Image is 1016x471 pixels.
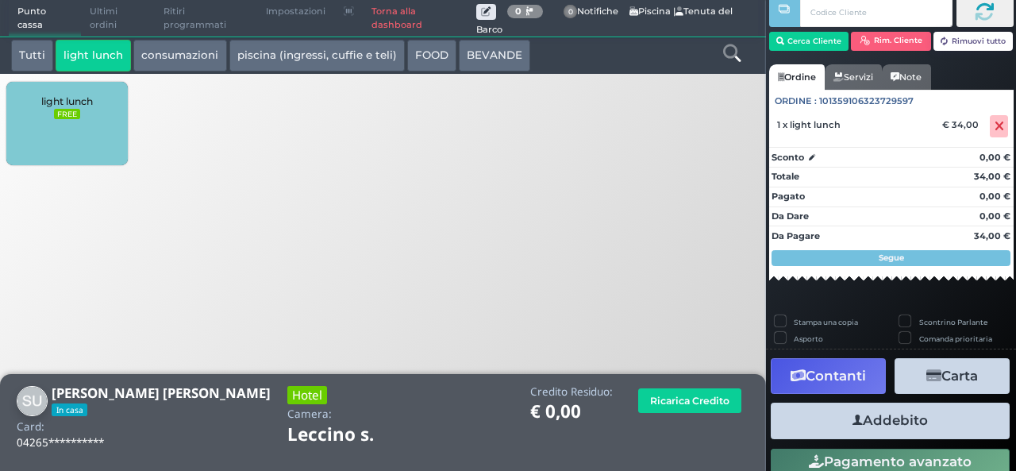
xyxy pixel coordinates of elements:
small: FREE [54,109,79,120]
img: SOPHIA UDA BRIGITTE DERICHSWEILER [17,386,48,417]
strong: 34,00 € [974,171,1010,182]
button: Contanti [771,358,886,394]
strong: 0,00 € [979,152,1010,163]
div: € 34,00 [940,119,987,130]
button: Tutti [11,40,53,71]
label: Stampa una copia [794,317,858,327]
span: Ritiri programmati [155,1,257,37]
a: Servizi [825,64,882,90]
label: Comanda prioritaria [919,334,992,344]
h1: € 0,00 [530,402,613,422]
span: Ordine : [775,95,817,108]
strong: Da Dare [772,210,809,222]
button: consumazioni [133,40,226,71]
button: Addebito [771,403,1010,438]
button: piscina (ingressi, cuffie e teli) [229,40,405,71]
strong: 0,00 € [979,210,1010,222]
h4: Credito Residuo: [530,386,613,398]
b: 0 [515,6,521,17]
strong: Totale [772,171,799,182]
button: light lunch [56,40,131,71]
strong: 34,00 € [974,230,1010,241]
span: light lunch [41,95,93,107]
span: 101359106323729597 [819,95,914,108]
h4: Card: [17,421,44,433]
button: Ricarica Credito [638,388,741,413]
label: Scontrino Parlante [919,317,987,327]
span: Punto cassa [9,1,82,37]
h3: Hotel [287,386,327,404]
strong: Segue [879,253,904,263]
strong: Da Pagare [772,230,820,241]
h4: Camera: [287,408,332,420]
button: Carta [895,358,1010,394]
button: Rim. Cliente [851,32,931,51]
span: 1 x light lunch [777,119,841,130]
span: 0 [564,5,578,19]
button: BEVANDE [459,40,530,71]
button: Cerca Cliente [769,32,849,51]
a: Ordine [769,64,825,90]
h1: Leccino s. [287,425,418,445]
a: Torna alla dashboard [363,1,476,37]
strong: Sconto [772,151,804,164]
button: Rimuovi tutto [933,32,1014,51]
label: Asporto [794,334,823,344]
b: [PERSON_NAME] [PERSON_NAME] [52,384,271,402]
button: FOOD [407,40,456,71]
span: Impostazioni [257,1,334,23]
span: In casa [52,403,87,416]
strong: 0,00 € [979,191,1010,202]
strong: Pagato [772,191,805,202]
span: Ultimi ordini [81,1,155,37]
a: Note [882,64,930,90]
